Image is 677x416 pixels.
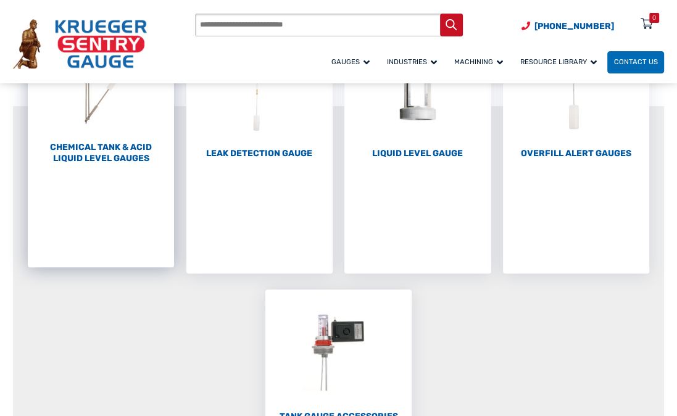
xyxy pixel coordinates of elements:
a: Visit product category Chemical Tank & Acid Liquid Level Gauges [28,21,174,164]
a: Visit product category Leak Detection Gauge [186,27,333,159]
h2: Chemical Tank & Acid Liquid Level Gauges [28,142,174,164]
a: Resource Library [513,49,607,75]
img: Overfill Alert Gauges [503,27,649,146]
a: Gauges [325,49,380,75]
img: Liquid Level Gauge [344,27,491,146]
span: Contact Us [614,57,658,66]
h2: Overfill Alert Gauges [503,148,649,159]
span: [PHONE_NUMBER] [534,21,614,31]
img: Leak Detection Gauge [186,27,333,146]
a: Machining [447,49,513,75]
h2: Leak Detection Gauge [186,148,333,159]
a: Industries [380,49,447,75]
a: Visit product category Overfill Alert Gauges [503,27,649,159]
span: Machining [454,57,503,66]
span: Gauges [331,57,370,66]
span: Industries [387,57,437,66]
a: Contact Us [607,51,664,73]
a: Phone Number (920) 434-8860 [521,20,614,33]
span: Resource Library [520,57,597,66]
h2: Liquid Level Gauge [344,148,491,159]
img: Krueger Sentry Gauge [13,19,147,69]
div: 0 [652,13,656,23]
img: Tank Gauge Accessories & Repair Parts [265,289,412,409]
a: Visit product category Liquid Level Gauge [344,27,491,159]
